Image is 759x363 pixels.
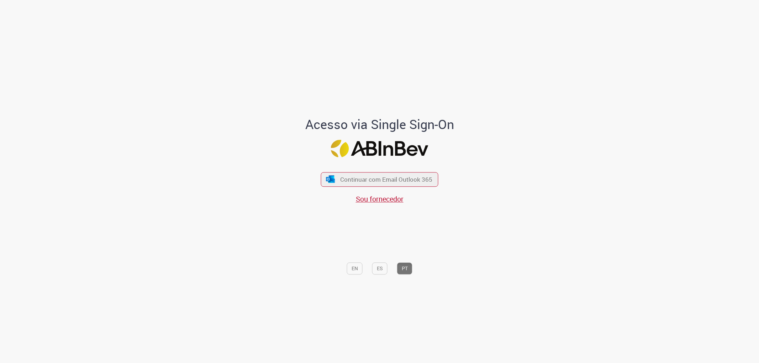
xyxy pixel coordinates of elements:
img: Logo ABInBev [331,140,428,158]
button: EN [347,262,363,274]
span: Continuar com Email Outlook 365 [340,175,432,183]
img: ícone Azure/Microsoft 360 [325,175,335,183]
a: Sou fornecedor [356,194,404,204]
button: ES [372,262,388,274]
button: PT [397,262,412,274]
h1: Acesso via Single Sign-On [281,117,478,132]
button: ícone Azure/Microsoft 360 Continuar com Email Outlook 365 [321,172,438,187]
